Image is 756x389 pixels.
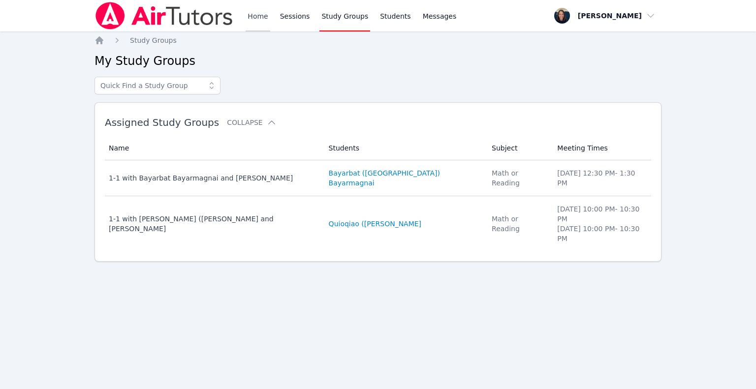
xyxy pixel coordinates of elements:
[492,168,545,188] div: Math or Reading
[105,196,651,251] tr: 1-1 with [PERSON_NAME] ([PERSON_NAME] and [PERSON_NAME]Quioqiao ([PERSON_NAME]Math or Reading[DAT...
[130,36,177,44] span: Study Groups
[323,136,486,160] th: Students
[109,214,317,234] div: 1-1 with [PERSON_NAME] ([PERSON_NAME] and [PERSON_NAME]
[557,204,645,224] li: [DATE] 10:00 PM - 10:30 PM
[94,2,234,30] img: Air Tutors
[94,35,661,45] nav: Breadcrumb
[109,173,317,183] div: 1-1 with Bayarbat Bayarmagnai and [PERSON_NAME]
[227,118,276,127] button: Collapse
[130,35,177,45] a: Study Groups
[329,168,480,188] a: Bayarbat ([GEOGRAPHIC_DATA]) Bayarmagnai
[94,53,661,69] h2: My Study Groups
[105,117,219,128] span: Assigned Study Groups
[105,160,651,196] tr: 1-1 with Bayarbat Bayarmagnai and [PERSON_NAME]Bayarbat ([GEOGRAPHIC_DATA]) BayarmagnaiMath or Re...
[329,219,421,229] a: Quioqiao ([PERSON_NAME]
[105,136,323,160] th: Name
[94,77,220,94] input: Quick Find a Study Group
[486,136,551,160] th: Subject
[492,214,545,234] div: Math or Reading
[557,168,645,188] li: [DATE] 12:30 PM - 1:30 PM
[557,224,645,243] li: [DATE] 10:00 PM - 10:30 PM
[551,136,651,160] th: Meeting Times
[423,11,457,21] span: Messages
